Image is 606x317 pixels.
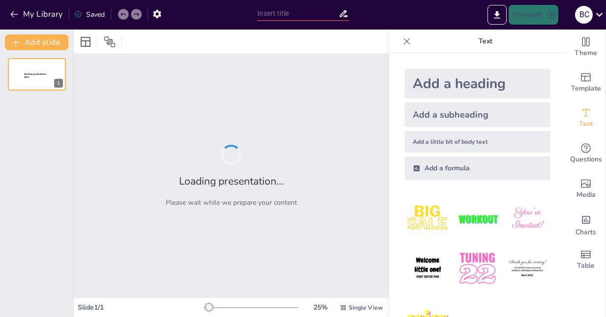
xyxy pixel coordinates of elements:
[454,196,500,242] img: 2.jpeg
[24,73,46,78] span: Sendsteps presentation editor
[405,246,451,291] img: 4.jpeg
[166,198,297,207] p: Please wait while we prepare your content
[571,83,601,94] span: Template
[575,48,597,59] span: Theme
[54,79,63,88] div: 1
[405,157,550,180] div: Add a formula
[405,69,550,98] div: Add a heading
[566,100,606,136] div: Add text boxes
[566,65,606,100] div: Add ready made slides
[78,303,204,312] div: Slide 1 / 1
[509,5,558,25] button: Present
[566,171,606,207] div: Add images, graphics, shapes or video
[566,30,606,65] div: Change the overall theme
[487,5,507,25] button: Export to PowerPoint
[505,196,550,242] img: 3.jpeg
[257,6,338,21] input: Insert title
[8,58,66,91] div: 1
[577,260,595,271] span: Table
[179,174,284,188] h2: Loading presentation...
[349,304,383,312] span: Single View
[454,246,500,291] img: 5.jpeg
[405,196,451,242] img: 1.jpeg
[405,131,550,153] div: Add a little bit of body text
[74,10,105,19] div: Saved
[575,6,593,24] div: B C
[576,190,596,200] span: Media
[566,242,606,278] div: Add a table
[415,30,556,53] p: Text
[78,34,93,50] div: Layout
[104,36,116,48] span: Position
[570,154,602,165] span: Questions
[308,303,332,312] div: 25 %
[566,207,606,242] div: Add charts and graphs
[575,5,593,25] button: B C
[405,102,550,127] div: Add a subheading
[505,246,550,291] img: 6.jpeg
[576,227,596,238] span: Charts
[579,119,593,129] span: Text
[7,6,67,22] button: My Library
[566,136,606,171] div: Get real-time input from your audience
[5,34,68,50] button: Add slide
